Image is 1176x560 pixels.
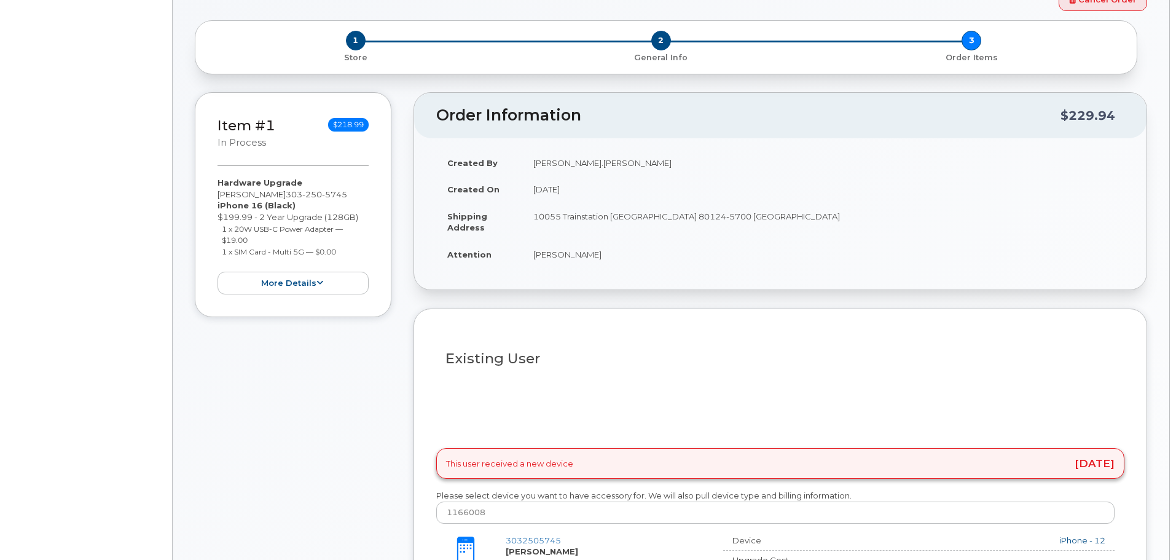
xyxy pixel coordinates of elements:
span: 2 [651,31,671,50]
p: General Info [511,52,811,63]
strong: Attention [447,250,492,259]
div: [PERSON_NAME] $199.99 - 2 Year Upgrade (128GB) [218,177,369,294]
a: 2 General Info [506,50,816,63]
span: [DATE] [1075,459,1115,469]
div: $229.94 [1060,104,1115,127]
a: 1 Store [205,50,506,63]
strong: Created On [447,184,500,194]
td: 10055 Trainstation [GEOGRAPHIC_DATA] 80124-5700 [GEOGRAPHIC_DATA] [522,203,1124,241]
a: 3032505745 [506,535,561,545]
button: more details [218,272,369,294]
small: in process [218,137,266,148]
span: $218.99 [328,118,369,132]
small: 1 x SIM Card - Multi 5G — $0.00 [222,247,336,256]
td: [PERSON_NAME].[PERSON_NAME] [522,149,1124,176]
span: 1 [346,31,366,50]
strong: iPhone 16 (Black) [218,200,296,210]
div: Device [723,535,887,546]
div: iPhone - 12 [895,535,1105,546]
small: 1 x 20W USB-C Power Adapter — $19.00 [222,224,343,245]
span: 303 [286,189,347,199]
h2: Order Information [436,107,1060,124]
div: Please select device you want to have accessory for. We will also pull device type and billing in... [436,490,1124,524]
span: 250 [302,189,322,199]
div: This user received a new device [436,448,1124,479]
strong: Shipping Address [447,211,487,233]
strong: [PERSON_NAME] [506,546,578,556]
strong: Created By [447,158,498,168]
span: 5745 [322,189,347,199]
a: Item #1 [218,117,275,134]
strong: Hardware Upgrade [218,178,302,187]
td: [PERSON_NAME] [522,241,1124,268]
h3: Existing User [445,351,1115,366]
p: Store [210,52,501,63]
td: [DATE] [522,176,1124,203]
